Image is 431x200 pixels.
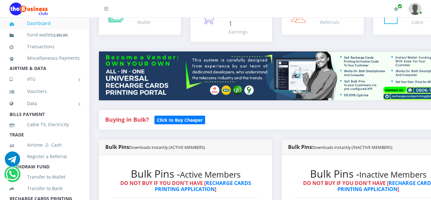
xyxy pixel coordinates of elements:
a: Data [10,96,80,112]
span: Renew/Upgrade Subscription [398,4,402,9]
a: Airtime -2- Cash [10,138,80,152]
strong: DO NOT BUY IF YOU DON'T HAVE [ ] [120,180,251,193]
div: Coins [412,19,423,26]
a: VTU [10,71,80,87]
b: Click to Buy Cheaper [157,117,203,123]
a: Vouchers [10,84,80,99]
a: Transfer to Wallet [10,170,80,184]
a: Chat for support [6,171,19,182]
img: User [409,3,421,15]
small: Inactive Members [359,169,427,180]
strong: Bulk Pins [105,143,205,150]
a: Transactions [10,39,80,54]
b: 3,363.24 [53,33,67,37]
a: Chat for support [5,156,20,167]
i: Renew/Upgrade Subscription [394,6,398,12]
small: Downloads instantly (ACTIVE MEMBERS) [129,144,205,150]
img: Logo [10,3,48,15]
a: Transfer to Bank [10,181,80,196]
a: ₦3,363 Wallet [99,3,181,35]
h2: Bulk Pins - [112,168,259,180]
strong: Bulk Pins [288,143,392,150]
a: RECHARGE CARDS PRINTING APPLICATION [155,180,251,193]
div: Referrals [320,19,339,26]
small: Active Members [180,169,241,180]
a: Dashboard [10,16,80,31]
a: Register a Referral [10,149,80,164]
a: Fund wallet[3,363.24] [10,27,80,42]
small: [ ] [52,33,68,37]
div: Earnings [229,28,266,35]
a: Miscellaneous Payments [10,51,80,65]
small: Downloads instantly (INACTIVE MEMBERS) [312,144,392,150]
a: Cable TV, Electricity [10,117,80,132]
div: Wallet [137,19,157,26]
a: Click to Buy Cheaper [154,116,205,123]
a: ₦130.50/₦131 Earnings [190,3,272,42]
a: 0/0 Referrals [282,3,364,35]
strong: Buying in Bulk? [105,116,149,123]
